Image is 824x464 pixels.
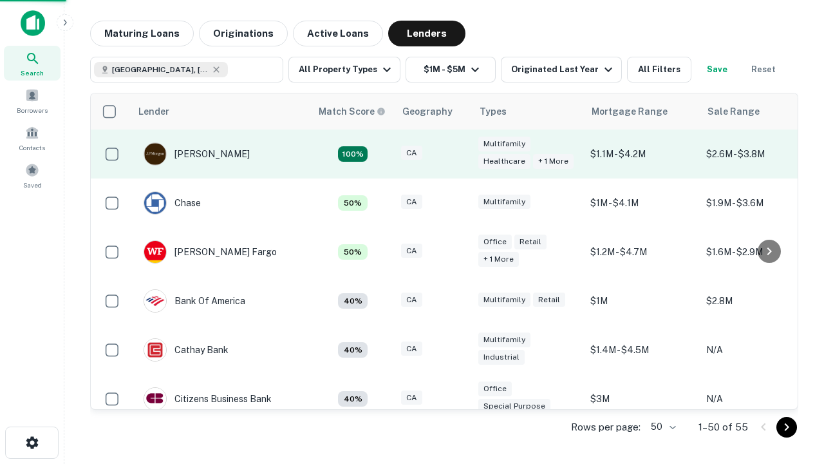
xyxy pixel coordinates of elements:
[4,158,61,193] a: Saved
[144,289,245,313] div: Bank Of America
[144,387,272,411] div: Citizens Business Bank
[584,130,700,179] td: $1.1M - $4.2M
[697,57,738,82] button: Save your search to get updates of matches that match your search criteria.
[401,195,422,209] div: CA
[144,240,277,264] div: [PERSON_NAME] Fargo
[478,195,530,209] div: Multifamily
[288,57,400,82] button: All Property Types
[478,154,530,169] div: Healthcare
[406,57,496,82] button: $1M - $5M
[21,68,44,78] span: Search
[338,391,368,407] div: Matching Properties: 4, hasApolloMatch: undefined
[402,104,453,119] div: Geography
[144,388,166,410] img: picture
[707,104,760,119] div: Sale Range
[4,121,61,155] a: Contacts
[144,192,166,214] img: picture
[478,399,550,414] div: Special Purpose
[592,104,668,119] div: Mortgage Range
[478,350,525,365] div: Industrial
[338,342,368,358] div: Matching Properties: 4, hasApolloMatch: undefined
[700,93,816,130] th: Sale Range
[776,417,797,438] button: Go to next page
[131,93,311,130] th: Lender
[743,57,784,82] button: Reset
[584,93,700,130] th: Mortgage Range
[19,142,45,153] span: Contacts
[478,252,519,267] div: + 1 more
[112,64,209,75] span: [GEOGRAPHIC_DATA], [GEOGRAPHIC_DATA], [GEOGRAPHIC_DATA]
[627,57,691,82] button: All Filters
[760,361,824,423] iframe: Chat Widget
[700,325,816,374] td: N/A
[478,235,512,249] div: Office
[533,154,574,169] div: + 1 more
[199,21,288,46] button: Originations
[533,293,565,307] div: Retail
[319,104,386,119] div: Capitalize uses an advanced AI algorithm to match your search with the best lender. The match sco...
[478,333,530,347] div: Multifamily
[401,293,422,307] div: CA
[319,104,383,119] h6: Match Score
[584,325,700,374] td: $1.4M - $4.5M
[144,142,250,166] div: [PERSON_NAME]
[478,293,530,307] div: Multifamily
[293,21,383,46] button: Active Loans
[388,21,465,46] button: Lenders
[338,146,368,162] div: Matching Properties: 18, hasApolloMatch: undefined
[144,290,166,312] img: picture
[700,130,816,179] td: $2.6M - $3.8M
[17,105,48,115] span: Borrowers
[401,244,422,258] div: CA
[144,339,166,361] img: picture
[395,93,472,130] th: Geography
[4,46,61,81] a: Search
[144,191,201,215] div: Chase
[480,104,507,119] div: Types
[700,276,816,325] td: $2.8M
[23,180,42,190] span: Saved
[401,146,422,160] div: CA
[700,179,816,227] td: $1.9M - $3.6M
[144,338,229,362] div: Cathay Bank
[144,143,166,165] img: picture
[700,374,816,423] td: N/A
[514,235,547,249] div: Retail
[478,137,530,151] div: Multifamily
[700,227,816,276] td: $1.6M - $2.9M
[144,241,166,263] img: picture
[478,382,512,396] div: Office
[21,10,45,36] img: capitalize-icon.png
[338,244,368,260] div: Matching Properties: 5, hasApolloMatch: undefined
[584,276,700,325] td: $1M
[401,391,422,405] div: CA
[338,293,368,309] div: Matching Properties: 4, hasApolloMatch: undefined
[472,93,584,130] th: Types
[698,420,748,435] p: 1–50 of 55
[511,62,616,77] div: Originated Last Year
[584,374,700,423] td: $3M
[584,227,700,276] td: $1.2M - $4.7M
[401,342,422,356] div: CA
[584,179,700,227] td: $1M - $4.1M
[138,104,169,119] div: Lender
[501,57,622,82] button: Originated Last Year
[646,418,678,436] div: 50
[571,420,641,435] p: Rows per page:
[311,93,395,130] th: Capitalize uses an advanced AI algorithm to match your search with the best lender. The match sco...
[338,195,368,211] div: Matching Properties: 5, hasApolloMatch: undefined
[90,21,194,46] button: Maturing Loans
[4,83,61,118] a: Borrowers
